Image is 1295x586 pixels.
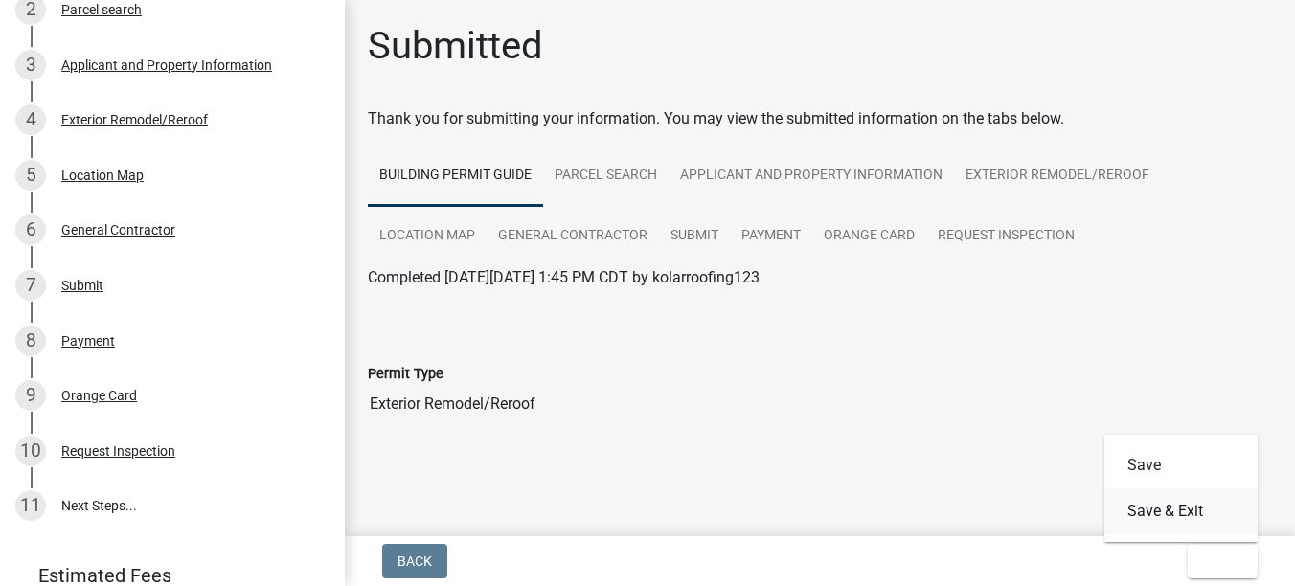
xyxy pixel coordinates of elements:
div: Orange Card [61,389,137,402]
div: 6 [15,214,46,245]
button: Back [382,544,447,578]
a: Request Inspection [926,206,1086,267]
span: Back [398,553,432,569]
div: Thank you for submitting your information. You may view the submitted information on the tabs below. [368,107,1272,130]
div: General Contractor [61,223,175,237]
div: 3 [15,50,46,80]
div: 11 [15,490,46,521]
button: Save [1104,442,1258,488]
div: Payment [61,334,115,348]
a: Parcel search [543,146,669,207]
div: 8 [15,326,46,356]
a: General Contractor [487,206,659,267]
div: 10 [15,436,46,466]
a: Location Map [368,206,487,267]
span: Completed [DATE][DATE] 1:45 PM CDT by kolarroofing123 [368,268,760,286]
button: Save & Exit [1104,488,1258,534]
div: Exit [1104,435,1258,542]
div: Request Inspection [61,444,175,458]
label: Permit Type [368,368,443,381]
div: Exterior Remodel/Reroof [61,113,208,126]
div: Parcel search [61,3,142,16]
span: Exit [1203,553,1231,569]
a: Applicant and Property Information [669,146,954,207]
div: 5 [15,160,46,191]
div: Applicant and Property Information [61,58,272,72]
div: 7 [15,270,46,301]
a: Exterior Remodel/Reroof [954,146,1161,207]
div: Submit [61,279,103,292]
a: Submit [659,206,730,267]
button: Exit [1188,544,1258,578]
h1: Submitted [368,23,543,69]
a: Orange Card [812,206,926,267]
a: Building Permit Guide [368,146,543,207]
a: Payment [730,206,812,267]
div: 4 [15,104,46,135]
div: Location Map [61,169,144,182]
div: 9 [15,380,46,411]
